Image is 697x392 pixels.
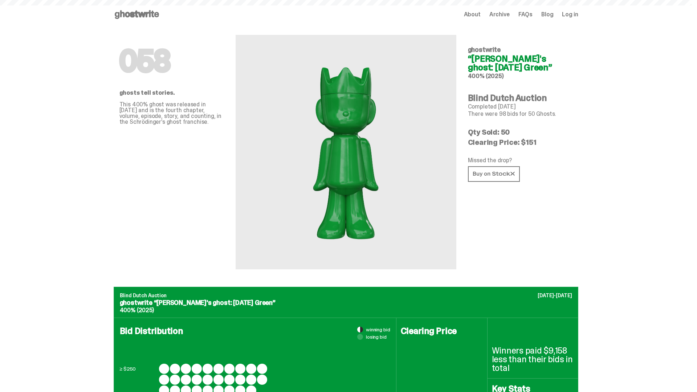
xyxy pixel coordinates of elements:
p: This 400% ghost was released in [DATE] and is the fourth chapter, volume, episode, story, and cou... [119,102,224,125]
p: ghostwrite “[PERSON_NAME]'s ghost: [DATE] Green” [120,299,572,306]
p: Completed [DATE] [468,104,572,110]
p: Qty Sold: 50 [468,128,572,136]
a: Log in [562,12,578,17]
a: About [464,12,481,17]
p: Winners paid $9,158 less than their bids in total [492,346,574,372]
a: Archive [489,12,510,17]
p: Clearing Price: $151 [468,139,572,146]
span: 400% (2025) [120,306,154,314]
p: There were 98 bids for 50 Ghosts. [468,111,572,117]
p: [DATE]-[DATE] [538,293,572,298]
span: ghostwrite [468,45,501,54]
span: 400% (2025) [468,72,504,80]
h4: Blind Dutch Auction [468,94,572,102]
a: FAQs [518,12,533,17]
span: losing bid [366,334,387,339]
h4: Clearing Price [401,327,483,335]
a: Blog [541,12,553,17]
p: Blind Dutch Auction [120,293,572,298]
h4: “[PERSON_NAME]'s ghost: [DATE] Green” [468,54,572,72]
h1: 058 [119,46,224,75]
img: ghostwrite&ldquo;Schrödinger's ghost: Sunday Green&rdquo; [266,52,426,252]
p: ghosts tell stories. [119,90,224,96]
p: Missed the drop? [468,158,572,163]
span: winning bid [366,327,390,332]
h4: Bid Distribution [120,327,390,359]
